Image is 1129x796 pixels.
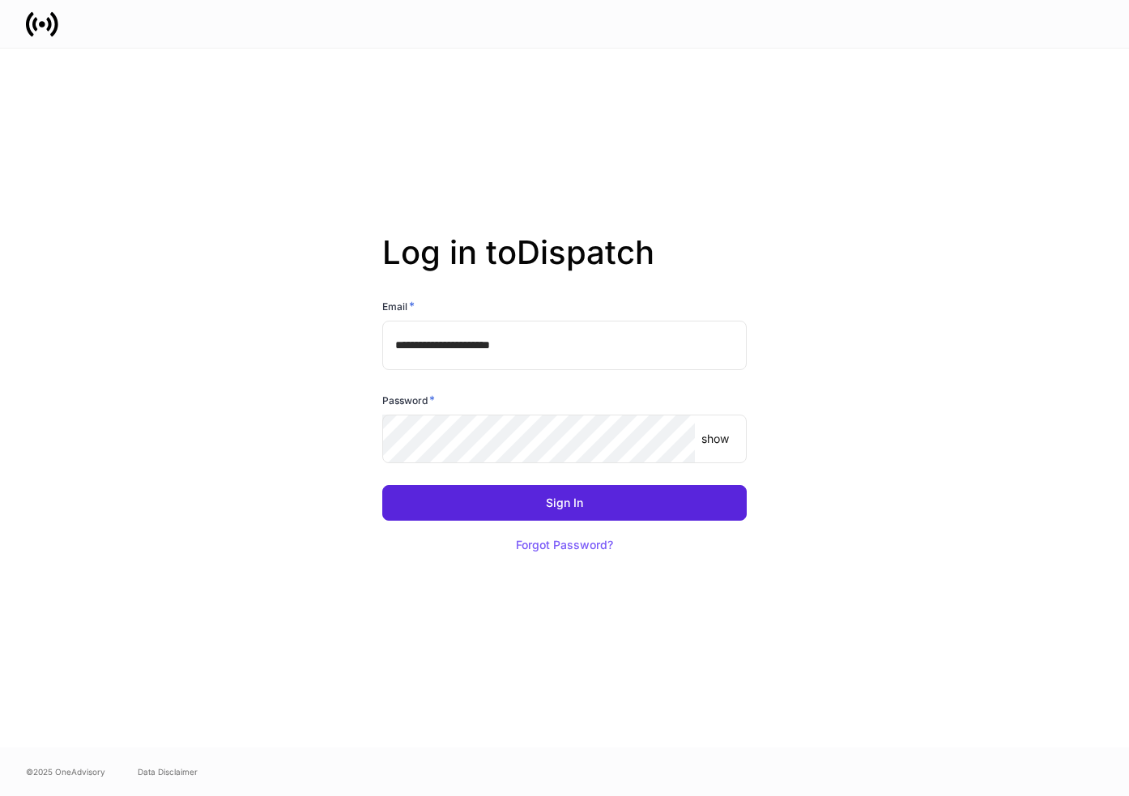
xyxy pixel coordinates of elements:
[382,485,747,521] button: Sign In
[382,392,435,408] h6: Password
[496,527,633,563] button: Forgot Password?
[701,431,729,447] p: show
[382,298,415,314] h6: Email
[516,539,613,551] div: Forgot Password?
[546,497,583,509] div: Sign In
[382,233,747,298] h2: Log in to Dispatch
[26,765,105,778] span: © 2025 OneAdvisory
[138,765,198,778] a: Data Disclaimer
